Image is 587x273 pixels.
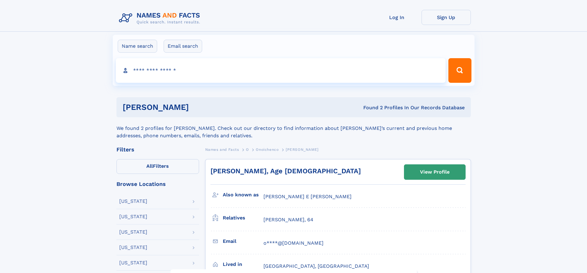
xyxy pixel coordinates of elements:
[372,10,422,25] a: Log In
[116,58,446,83] input: search input
[256,147,279,152] span: Onoichenco
[246,147,249,152] span: O
[116,181,199,187] div: Browse Locations
[123,103,276,111] h1: [PERSON_NAME]
[404,165,465,179] a: View Profile
[223,236,263,247] h3: Email
[256,146,279,153] a: Onoichenco
[164,40,202,53] label: Email search
[263,263,369,269] span: [GEOGRAPHIC_DATA], [GEOGRAPHIC_DATA]
[448,58,471,83] button: Search Button
[422,10,471,25] a: Sign Up
[263,216,313,223] a: [PERSON_NAME], 64
[210,167,361,175] a: [PERSON_NAME], Age [DEMOGRAPHIC_DATA]
[420,165,450,179] div: View Profile
[119,199,147,204] div: [US_STATE]
[223,259,263,270] h3: Lived in
[119,230,147,235] div: [US_STATE]
[119,214,147,219] div: [US_STATE]
[116,10,205,26] img: Logo Names and Facts
[263,194,352,199] span: [PERSON_NAME] E [PERSON_NAME]
[119,245,147,250] div: [US_STATE]
[116,117,471,139] div: We found 2 profiles for [PERSON_NAME]. Check out our directory to find information about [PERSON_...
[286,147,319,152] span: [PERSON_NAME]
[205,146,239,153] a: Names and Facts
[118,40,157,53] label: Name search
[146,163,153,169] span: All
[276,104,465,111] div: Found 2 Profiles In Our Records Database
[246,146,249,153] a: O
[116,159,199,174] label: Filters
[116,147,199,152] div: Filters
[223,213,263,223] h3: Relatives
[223,190,263,200] h3: Also known as
[119,260,147,265] div: [US_STATE]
